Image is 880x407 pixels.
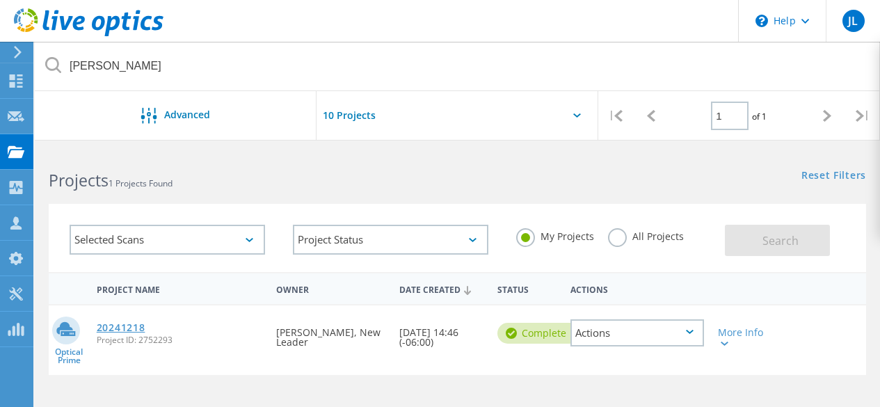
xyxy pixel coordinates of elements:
[49,169,109,191] b: Projects
[97,336,263,344] span: Project ID: 2752293
[516,228,594,241] label: My Projects
[725,225,830,256] button: Search
[392,276,490,302] div: Date Created
[570,319,704,346] div: Actions
[49,348,90,365] span: Optical Prime
[269,276,392,301] div: Owner
[269,305,392,361] div: [PERSON_NAME], New Leader
[293,225,488,255] div: Project Status
[109,177,173,189] span: 1 Projects Found
[755,15,768,27] svg: \n
[97,323,145,333] a: 20241218
[848,15,858,26] span: JL
[497,323,580,344] div: Complete
[608,228,684,241] label: All Projects
[752,111,767,122] span: of 1
[718,328,769,347] div: More Info
[563,276,711,301] div: Actions
[90,276,270,301] div: Project Name
[598,91,634,141] div: |
[762,233,799,248] span: Search
[70,225,265,255] div: Selected Scans
[164,110,210,120] span: Advanced
[490,276,564,301] div: Status
[801,170,866,182] a: Reset Filters
[14,29,163,39] a: Live Optics Dashboard
[392,305,490,361] div: [DATE] 14:46 (-06:00)
[845,91,880,141] div: |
